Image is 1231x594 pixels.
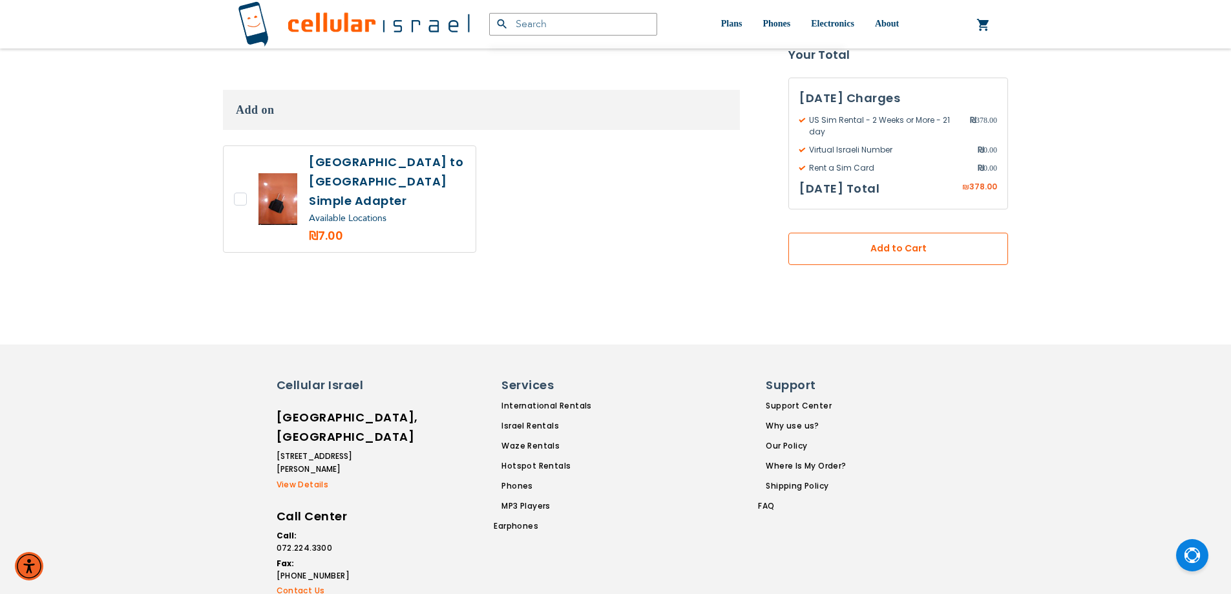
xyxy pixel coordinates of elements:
[766,460,846,472] a: Where Is My Order?
[489,13,657,36] input: Search
[15,552,43,580] div: Accessibility Menu
[799,114,970,138] span: US Sim Rental - 2 Weeks or More - 21 day
[799,179,879,198] h3: [DATE] Total
[811,19,854,28] span: Electronics
[277,542,390,554] a: 072.224.3300
[721,19,742,28] span: Plans
[978,162,984,174] span: ₪
[788,233,1008,265] button: Add to Cart
[875,19,899,28] span: About
[969,181,997,192] span: 378.00
[766,377,838,394] h6: Support
[501,480,661,492] a: Phones
[501,460,661,472] a: Hotspot Rentals
[236,103,275,116] span: Add on
[501,500,661,512] a: MP3 Players
[799,162,978,174] span: Rent a Sim Card
[758,500,846,512] a: FAQ
[501,440,661,452] a: Waze Rentals
[962,182,969,193] span: ₪
[501,377,653,394] h6: Services
[309,212,386,224] a: Available Locations
[766,480,846,492] a: Shipping Policy
[799,144,978,156] span: Virtual Israeli Number
[277,558,294,569] strong: Fax:
[277,450,390,476] li: [STREET_ADDRESS][PERSON_NAME]
[277,507,390,526] h6: Call Center
[494,520,661,532] a: Earphones
[970,114,976,126] span: ₪
[970,114,997,138] span: 378.00
[978,144,984,156] span: ₪
[277,408,390,447] h6: [GEOGRAPHIC_DATA], [GEOGRAPHIC_DATA]
[766,440,846,452] a: Our Policy
[766,400,846,412] a: Support Center
[277,377,390,394] h6: Cellular Israel
[277,479,390,491] a: View Details
[831,242,965,256] span: Add to Cart
[788,45,1008,65] strong: Your Total
[763,19,790,28] span: Phones
[501,400,661,412] a: International Rentals
[799,89,997,108] h3: [DATE] Charges
[277,530,297,541] strong: Call:
[238,1,470,47] img: Cellular Israel Logo
[766,420,846,432] a: Why use us?
[277,570,390,582] a: [PHONE_NUMBER]
[501,420,661,432] a: Israel Rentals
[978,162,997,174] span: 0.00
[978,144,997,156] span: 0.00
